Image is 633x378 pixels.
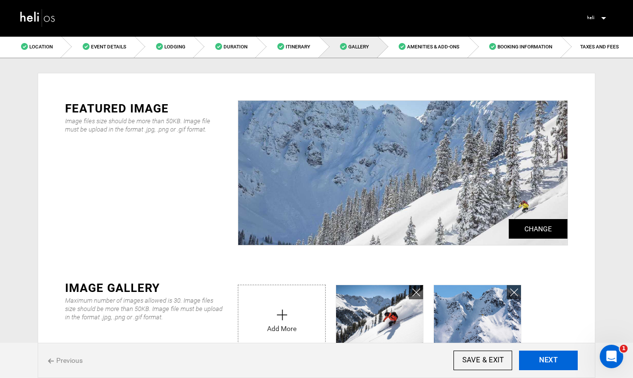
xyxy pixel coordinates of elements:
[453,351,512,370] input: SAVE & EXIT
[91,44,126,49] span: Event Details
[600,345,623,368] iframe: Intercom live chat
[519,351,578,370] button: NEXT
[286,44,310,49] span: Itinerary
[29,44,53,49] span: Location
[65,100,223,117] div: FEATURED IMAGE
[409,285,423,299] a: Remove
[238,101,567,245] img: fecc3a370a23d13b1cf91ac3c1e1ca92.jpeg
[65,296,223,321] div: Maximum number of images allowed is 30. Image files size should be more than 50KB. Image file mus...
[348,44,369,49] span: Gallery
[583,10,598,25] img: 7b8205e9328a03c7eaaacec4a25d2b25.jpeg
[48,358,54,364] img: back%20icon.svg
[48,356,83,365] span: Previous
[164,44,185,49] span: Lodging
[65,280,223,296] div: IMAGE GALLERY
[580,44,619,49] span: TAXES AND FEES
[509,219,567,239] label: Change
[336,285,423,357] img: 394a1d8f-9f5c-4a6f-927c-99435dd09b76_9176_4710c44990697c73f9a59c8dccd70abe_pkg_cgl.jpeg
[620,345,628,353] span: 1
[434,285,521,357] img: 6bcdc292-4a83-4743-a2cf-47b4cbbb502e_9176_ae6cd8eb713670bf166b41658fba3c48_pkg_cgl.jpeg
[65,117,223,133] div: Image files size should be more than 50KB. Image file must be upload in the format .jpg, .png or ...
[497,44,552,49] span: Booking Information
[224,44,248,49] span: Duration
[407,44,459,49] span: Amenities & Add-Ons
[20,7,56,28] img: heli-logo
[507,285,521,299] a: Remove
